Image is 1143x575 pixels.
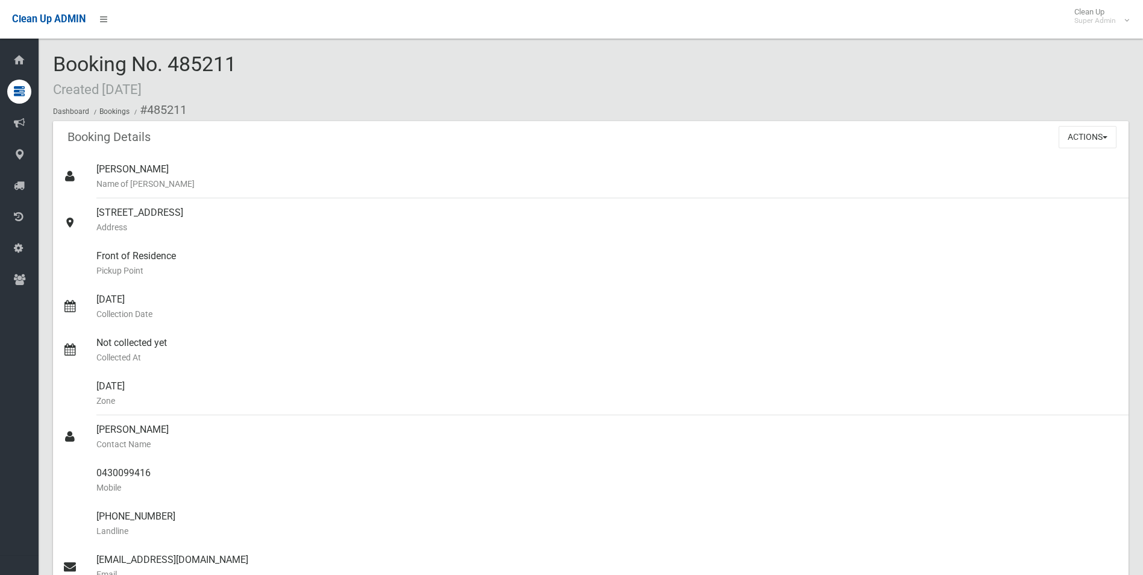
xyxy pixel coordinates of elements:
button: Actions [1059,126,1116,148]
small: Address [96,220,1119,234]
small: Super Admin [1074,16,1116,25]
a: Bookings [99,107,130,116]
small: Contact Name [96,437,1119,451]
a: Dashboard [53,107,89,116]
span: Clean Up ADMIN [12,13,86,25]
div: Front of Residence [96,242,1119,285]
small: Mobile [96,480,1119,495]
div: Not collected yet [96,328,1119,372]
header: Booking Details [53,125,165,149]
span: Clean Up [1068,7,1128,25]
div: [DATE] [96,285,1119,328]
div: [PERSON_NAME] [96,155,1119,198]
li: #485211 [131,99,187,121]
small: Landline [96,524,1119,538]
div: [PERSON_NAME] [96,415,1119,459]
small: Name of [PERSON_NAME] [96,177,1119,191]
small: Created [DATE] [53,81,142,97]
span: Booking No. 485211 [53,52,236,99]
small: Collection Date [96,307,1119,321]
small: Zone [96,394,1119,408]
small: Pickup Point [96,263,1119,278]
small: Collected At [96,350,1119,365]
div: 0430099416 [96,459,1119,502]
div: [STREET_ADDRESS] [96,198,1119,242]
div: [DATE] [96,372,1119,415]
div: [PHONE_NUMBER] [96,502,1119,545]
